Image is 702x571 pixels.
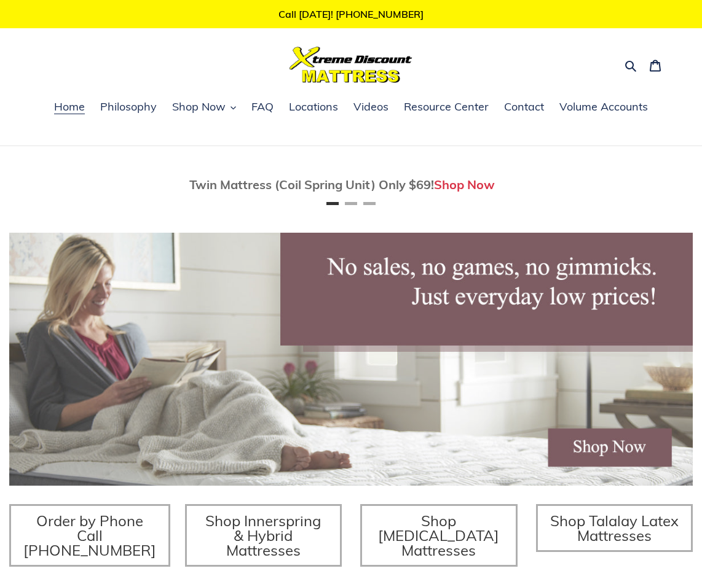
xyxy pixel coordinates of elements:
[553,98,654,117] a: Volume Accounts
[550,511,679,545] span: Shop Talalay Latex Mattresses
[363,202,376,205] button: Page 3
[100,99,157,114] span: Philosophy
[48,98,91,117] a: Home
[205,511,321,559] span: Shop Innerspring & Hybrid Mattresses
[54,99,85,114] span: Home
[345,202,357,205] button: Page 2
[504,99,544,114] span: Contact
[94,98,163,117] a: Philosophy
[353,99,388,114] span: Videos
[347,98,395,117] a: Videos
[245,98,280,117] a: FAQ
[498,98,550,117] a: Contact
[251,99,274,114] span: FAQ
[326,202,339,205] button: Page 1
[283,98,344,117] a: Locations
[290,47,412,83] img: Xtreme Discount Mattress
[398,98,495,117] a: Resource Center
[166,98,242,117] button: Shop Now
[378,511,499,559] span: Shop [MEDICAL_DATA] Mattresses
[185,504,342,567] a: Shop Innerspring & Hybrid Mattresses
[189,177,434,192] span: Twin Mattress (Coil Spring Unit) Only $69!
[172,99,226,114] span: Shop Now
[536,504,693,552] a: Shop Talalay Latex Mattresses
[559,99,648,114] span: Volume Accounts
[434,177,495,192] a: Shop Now
[404,99,489,114] span: Resource Center
[360,504,518,567] a: Shop [MEDICAL_DATA] Mattresses
[9,233,693,485] img: herobannermay2022-1652879215306_1200x.jpg
[289,99,338,114] span: Locations
[23,511,156,559] span: Order by Phone Call [PHONE_NUMBER]
[9,504,170,567] a: Order by Phone Call [PHONE_NUMBER]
